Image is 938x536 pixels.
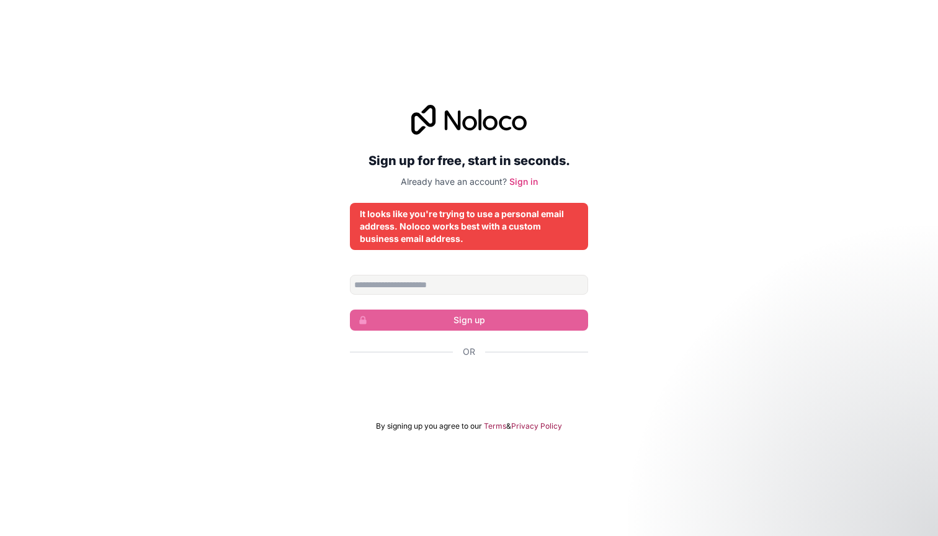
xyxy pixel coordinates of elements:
span: & [506,421,511,431]
iframe: Botón de Acceder con Google [344,372,594,399]
div: Acceder con Google. Se abre en una pestaña nueva [350,372,588,399]
span: By signing up you agree to our [376,421,482,431]
iframe: Intercom notifications message [690,443,938,530]
div: It looks like you're trying to use a personal email address. Noloco works best with a custom busi... [360,208,578,245]
a: Privacy Policy [511,421,562,431]
span: Or [463,346,475,358]
a: Terms [484,421,506,431]
input: Email address [350,275,588,295]
a: Sign in [509,176,538,187]
h2: Sign up for free, start in seconds. [350,150,588,172]
button: Sign up [350,310,588,331]
span: Already have an account? [401,176,507,187]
